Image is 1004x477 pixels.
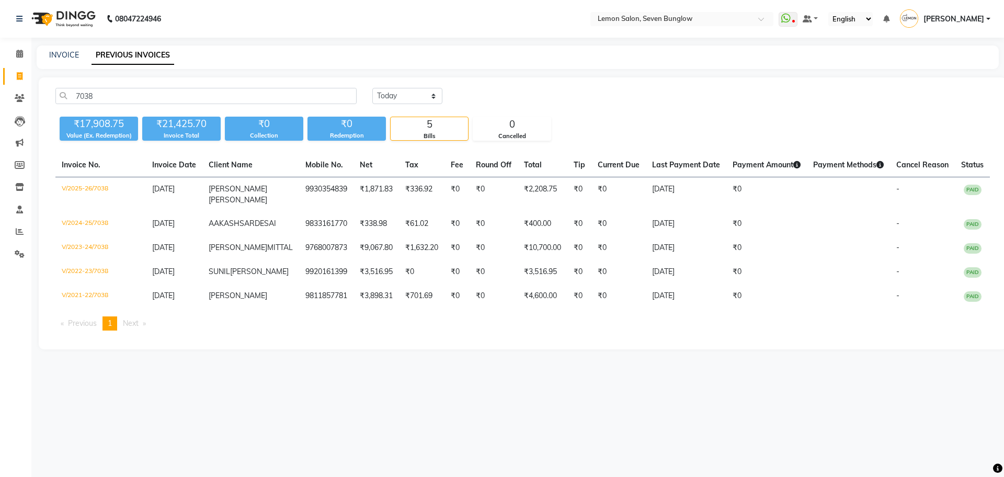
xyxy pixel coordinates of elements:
b: 08047224946 [115,4,161,33]
span: PAID [964,243,982,254]
span: PAID [964,291,982,302]
td: ₹0 [567,260,591,284]
td: ₹336.92 [399,177,444,212]
td: [DATE] [646,284,726,308]
td: ₹9,067.80 [353,236,399,260]
span: Invoice No. [62,160,100,169]
td: [DATE] [646,177,726,212]
span: [DATE] [152,291,175,300]
td: [DATE] [646,236,726,260]
td: ₹0 [726,284,807,308]
span: Tax [405,160,418,169]
img: Shadab [900,9,918,28]
span: Net [360,160,372,169]
td: ₹0 [399,260,444,284]
span: Next [123,319,139,328]
span: Tip [574,160,585,169]
div: Collection [225,131,303,140]
td: V/2023-24/7038 [55,236,146,260]
div: ₹17,908.75 [60,117,138,131]
span: PAID [964,219,982,230]
div: Invoice Total [142,131,221,140]
span: - [896,184,899,194]
span: Client Name [209,160,253,169]
span: [PERSON_NAME] [209,195,267,205]
td: ₹0 [591,212,646,236]
td: ₹0 [444,260,470,284]
span: [DATE] [152,219,175,228]
span: Previous [68,319,97,328]
td: 9930354839 [299,177,353,212]
span: Cancel Reason [896,160,949,169]
div: Redemption [307,131,386,140]
td: ₹400.00 [518,212,567,236]
span: Mobile No. [305,160,343,169]
div: ₹21,425.70 [142,117,221,131]
span: - [896,291,899,300]
span: Status [961,160,984,169]
span: PAID [964,267,982,278]
span: SARDESAI [239,219,276,228]
td: V/2021-22/7038 [55,284,146,308]
td: ₹0 [726,260,807,284]
td: 9833161770 [299,212,353,236]
div: ₹0 [225,117,303,131]
span: - [896,267,899,276]
td: ₹0 [470,260,518,284]
td: ₹1,871.83 [353,177,399,212]
td: [DATE] [646,260,726,284]
td: 9920161399 [299,260,353,284]
td: V/2024-25/7038 [55,212,146,236]
span: MITTAL [267,243,293,252]
img: logo [27,4,98,33]
td: V/2025-26/7038 [55,177,146,212]
td: V/2022-23/7038 [55,260,146,284]
td: [DATE] [646,212,726,236]
td: ₹701.69 [399,284,444,308]
div: Cancelled [473,132,551,141]
span: [DATE] [152,184,175,194]
td: ₹10,700.00 [518,236,567,260]
span: Total [524,160,542,169]
td: ₹0 [567,212,591,236]
span: Fee [451,160,463,169]
td: ₹0 [444,212,470,236]
span: AAKASH [209,219,239,228]
td: ₹4,600.00 [518,284,567,308]
td: ₹0 [591,236,646,260]
td: ₹0 [444,177,470,212]
span: Current Due [598,160,640,169]
td: 9811857781 [299,284,353,308]
span: 1 [108,319,112,328]
span: PAID [964,185,982,195]
span: Invoice Date [152,160,196,169]
span: Round Off [476,160,511,169]
td: ₹0 [470,177,518,212]
td: ₹0 [726,177,807,212]
td: ₹0 [567,177,591,212]
td: ₹3,516.95 [518,260,567,284]
span: Payment Methods [813,160,884,169]
span: [PERSON_NAME] [923,14,984,25]
span: Last Payment Date [652,160,720,169]
td: ₹0 [591,260,646,284]
span: Payment Amount [733,160,801,169]
td: ₹61.02 [399,212,444,236]
div: ₹0 [307,117,386,131]
div: Bills [391,132,468,141]
td: ₹0 [470,284,518,308]
span: - [896,243,899,252]
td: ₹3,516.95 [353,260,399,284]
span: - [896,219,899,228]
input: Search by Name/Mobile/Email/Invoice No [55,88,357,104]
td: ₹0 [591,284,646,308]
td: ₹0 [444,236,470,260]
span: [PERSON_NAME] [209,243,267,252]
span: [PERSON_NAME] [230,267,289,276]
div: 5 [391,117,468,132]
td: ₹2,208.75 [518,177,567,212]
td: ₹0 [444,284,470,308]
nav: Pagination [55,316,990,331]
td: 9768007873 [299,236,353,260]
span: [PERSON_NAME] [209,291,267,300]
